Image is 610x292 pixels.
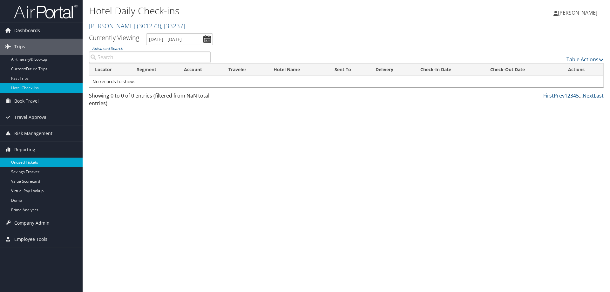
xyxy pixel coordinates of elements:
[562,64,603,76] th: Actions
[89,33,139,42] h3: Currently Viewing
[14,4,78,19] img: airportal-logo.png
[573,92,576,99] a: 4
[553,3,604,22] a: [PERSON_NAME]
[14,23,40,38] span: Dashboards
[543,92,554,99] a: First
[14,93,39,109] span: Book Travel
[14,39,25,55] span: Trips
[89,92,211,110] div: Showing 0 to 0 of 0 entries (filtered from NaN total entries)
[554,92,565,99] a: Prev
[89,76,603,87] td: No records to show.
[223,64,268,76] th: Traveler: activate to sort column ascending
[579,92,583,99] span: …
[565,92,567,99] a: 1
[14,142,35,158] span: Reporting
[268,64,329,76] th: Hotel Name: activate to sort column ascending
[14,109,48,125] span: Travel Approval
[131,64,178,76] th: Segment: activate to sort column ascending
[161,22,185,30] span: , [ 33237 ]
[370,64,415,76] th: Delivery: activate to sort column ascending
[567,92,570,99] a: 2
[92,46,123,51] a: Advanced Search
[178,64,223,76] th: Account: activate to sort column ascending
[576,92,579,99] a: 5
[14,231,47,247] span: Employee Tools
[566,56,604,63] a: Table Actions
[14,126,52,141] span: Risk Management
[89,4,432,17] h1: Hotel Daily Check-ins
[14,215,50,231] span: Company Admin
[146,33,213,45] input: [DATE] - [DATE]
[570,92,573,99] a: 3
[89,64,131,76] th: Locator: activate to sort column ascending
[329,64,370,76] th: Sent To: activate to sort column ascending
[89,51,211,63] input: Advanced Search
[89,22,185,30] a: [PERSON_NAME]
[485,64,562,76] th: Check-Out Date: activate to sort column ascending
[137,22,161,30] span: ( 301273 )
[415,64,485,76] th: Check-In Date: activate to sort column ascending
[594,92,604,99] a: Last
[558,9,597,16] span: [PERSON_NAME]
[583,92,594,99] a: Next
